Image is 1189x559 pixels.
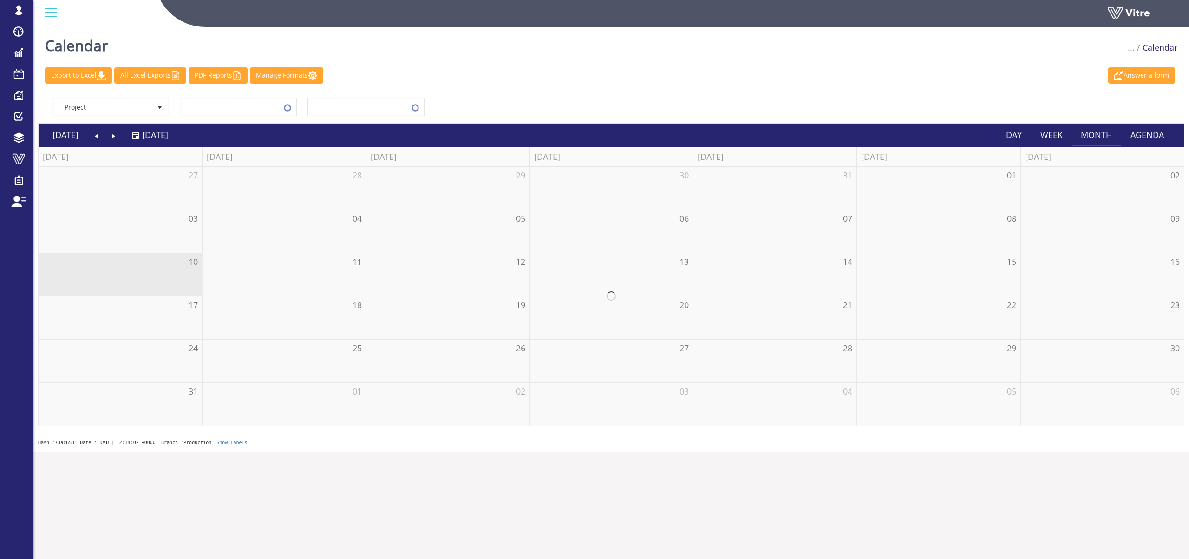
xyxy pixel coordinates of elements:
a: All Excel Exports [114,67,186,84]
a: Show Labels [216,440,247,445]
th: [DATE] [202,147,366,167]
span: select [279,99,296,115]
img: cal_excel.png [171,71,180,80]
span: select [151,99,168,115]
a: Next [105,124,123,145]
a: Previous [88,124,105,145]
a: [DATE] [43,124,88,145]
span: select [407,99,424,115]
th: [DATE] [529,147,693,167]
a: Answer a form [1108,67,1175,84]
a: Month [1072,124,1122,145]
th: [DATE] [693,147,856,167]
span: Hash '73ac653' Date '[DATE] 12:34:02 +0000' Branch 'Production' [38,440,214,445]
th: [DATE] [39,147,202,167]
img: cal_pdf.png [232,71,242,80]
th: [DATE] [856,147,1020,167]
a: Day [997,124,1031,145]
span: -- Project -- [53,99,151,115]
img: appointment_white2.png [1114,71,1124,80]
th: [DATE] [1020,147,1184,167]
a: Manage Formats [250,67,323,84]
img: cal_settings.png [308,71,317,80]
h1: Calendar [45,23,108,63]
a: Agenda [1121,124,1173,145]
span: ... [1128,42,1135,53]
span: [DATE] [142,129,168,140]
th: [DATE] [366,147,529,167]
a: [DATE] [132,124,168,145]
a: Week [1031,124,1072,145]
img: cal_download.png [97,71,106,80]
a: PDF Reports [189,67,248,84]
li: Calendar [1135,42,1177,54]
a: Export to Excel [45,67,112,84]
